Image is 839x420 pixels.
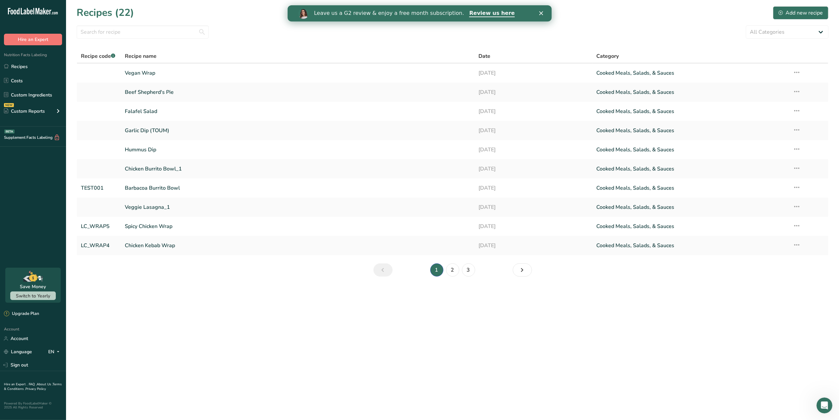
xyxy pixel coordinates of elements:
a: Cooked Meals, Salads, & Sauces [596,66,785,80]
div: EN [48,348,62,356]
a: Chicken Burrito Bowl_1 [125,162,471,176]
a: [DATE] [478,239,588,252]
a: TEST001 [81,181,117,195]
a: Barbacoa Burrito Bowl [125,181,471,195]
button: Hire an Expert [4,34,62,45]
iframe: Intercom live chat [817,398,832,413]
a: [DATE] [478,143,588,157]
a: [DATE] [478,162,588,176]
a: [DATE] [478,66,588,80]
a: LC_WRAP5 [81,219,117,233]
span: Recipe name [125,52,157,60]
a: Cooked Meals, Salads, & Sauces [596,124,785,137]
a: Cooked Meals, Salads, & Sauces [596,181,785,195]
a: Hummus Dip [125,143,471,157]
a: Language [4,346,32,358]
span: Switch to Yearly [16,293,50,299]
div: Add new recipe [779,9,823,17]
a: Veggie Lasagna_1 [125,200,471,214]
div: BETA [4,130,15,134]
h1: Recipes (22) [77,5,134,20]
div: Custom Reports [4,108,45,115]
a: Privacy Policy [25,387,46,391]
a: Cooked Meals, Salads, & Sauces [596,200,785,214]
span: Category [596,52,619,60]
div: Powered By FoodLabelMaker © 2025 All Rights Reserved [4,401,62,409]
a: [DATE] [478,104,588,118]
a: Cooked Meals, Salads, & Sauces [596,162,785,176]
input: Search for recipe [77,25,209,39]
a: FAQ . [29,382,37,387]
a: Page 2. [446,263,459,277]
a: Cooked Meals, Salads, & Sauces [596,143,785,157]
button: Add new recipe [773,6,828,19]
a: [DATE] [478,181,588,195]
a: Hire an Expert . [4,382,27,387]
a: [DATE] [478,219,588,233]
div: NEW [4,103,14,107]
a: Falafel Salad [125,104,471,118]
a: Terms & Conditions . [4,382,62,391]
a: Cooked Meals, Salads, & Sauces [596,219,785,233]
a: [DATE] [478,200,588,214]
div: Upgrade Plan [4,311,39,317]
iframe: Intercom live chat banner [288,5,552,21]
button: Switch to Yearly [10,291,56,300]
a: [DATE] [478,124,588,137]
a: Chicken Kebab Wrap [125,239,471,252]
a: [DATE] [478,85,588,99]
a: Vegan Wrap [125,66,471,80]
a: Beef Shepherd's Pie [125,85,471,99]
a: Cooked Meals, Salads, & Sauces [596,85,785,99]
a: About Us . [37,382,52,387]
span: Recipe code [81,53,115,60]
a: Cooked Meals, Salads, & Sauces [596,239,785,252]
a: Garlic Dip (TOUM) [125,124,471,137]
a: Cooked Meals, Salads, & Sauces [596,104,785,118]
a: Spicy Chicken Wrap [125,219,471,233]
a: LC_WRAP4 [81,239,117,252]
div: Save Money [20,283,46,290]
span: Date [478,52,490,60]
a: Page 3. [462,263,475,277]
a: Next page [513,263,532,277]
a: Previous page [373,263,393,277]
